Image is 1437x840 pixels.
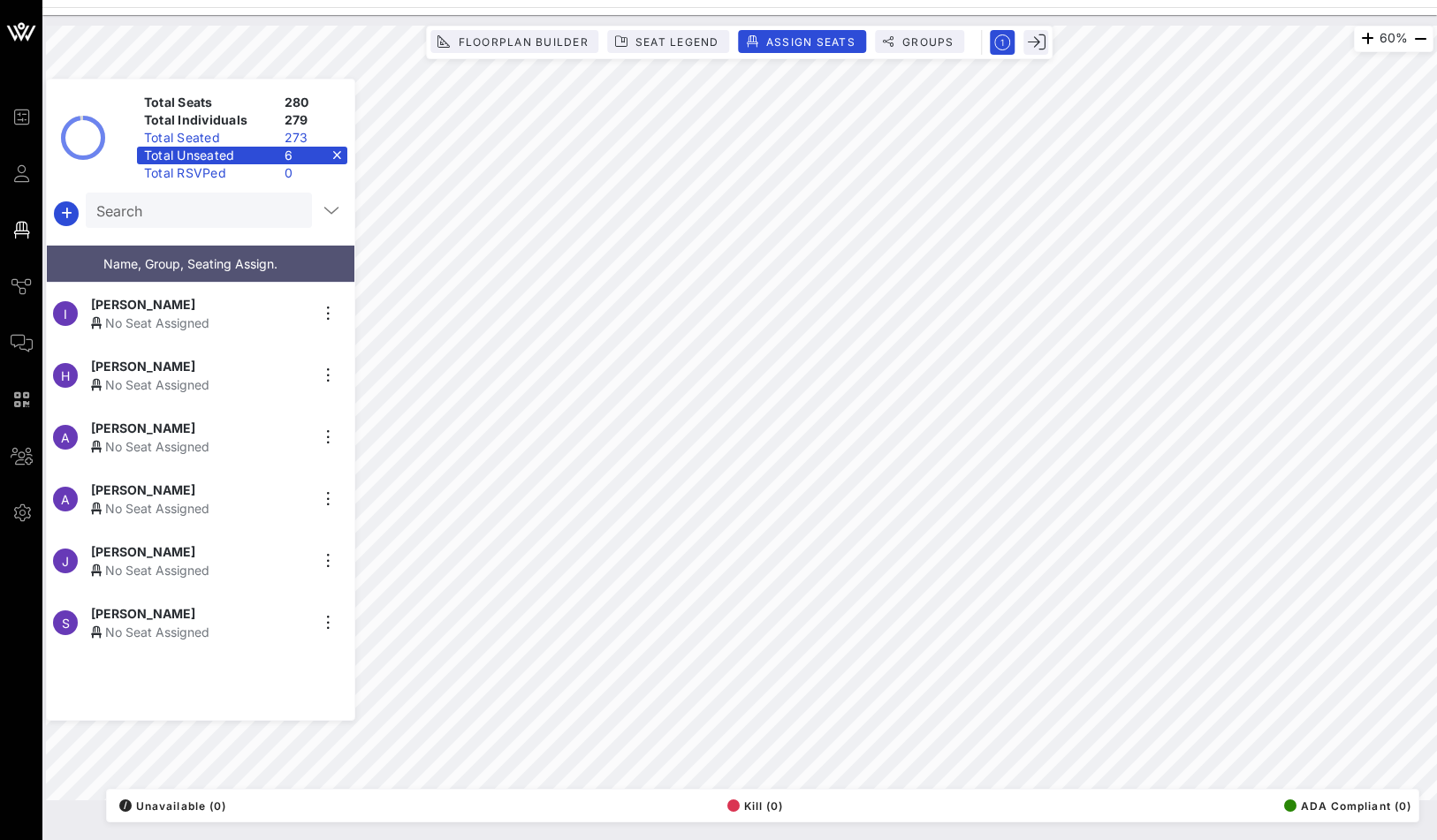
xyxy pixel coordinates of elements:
span: Groups [901,35,954,49]
div: 273 [278,129,347,147]
span: [PERSON_NAME] [91,357,195,375]
span: I [64,306,67,322]
div: No Seat Assigned [91,499,308,518]
button: ADA Compliant (0) [1279,793,1411,818]
button: Floorplan Builder [430,30,598,53]
span: [PERSON_NAME] [91,604,195,623]
span: S [62,616,70,631]
div: 280 [278,94,347,111]
span: [PERSON_NAME] [91,295,195,314]
div: 0 [278,164,347,182]
div: No Seat Assigned [91,314,308,332]
span: Floorplan Builder [457,35,588,49]
button: /Unavailable (0) [114,793,226,818]
div: No Seat Assigned [91,437,308,456]
button: Seat Legend [608,30,730,53]
div: 279 [278,111,347,129]
div: / [119,799,132,812]
span: A [61,492,70,507]
span: H [61,368,70,383]
div: No Seat Assigned [91,375,308,394]
span: Assign Seats [765,35,855,49]
span: Unavailable (0) [119,799,226,813]
span: Seat Legend [635,35,719,49]
button: Assign Seats [739,30,866,53]
span: Name, Group, Seating Assign. [103,256,278,271]
div: Total Individuals [137,111,278,129]
div: Total Seats [137,94,278,111]
div: 60% [1354,26,1433,52]
div: Total Seated [137,129,278,147]
div: Total Unseated [137,147,278,164]
span: [PERSON_NAME] [91,419,195,437]
div: 6 [278,147,347,164]
span: [PERSON_NAME] [91,542,195,561]
span: A [61,430,70,445]
span: ADA Compliant (0) [1284,799,1411,813]
span: [PERSON_NAME] [91,481,195,499]
div: Total RSVPed [137,164,278,182]
span: Kill (0) [727,799,784,813]
div: No Seat Assigned [91,561,308,579]
button: Groups [875,30,965,53]
span: J [62,554,69,569]
div: No Seat Assigned [91,623,308,641]
button: Kill (0) [722,793,784,818]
